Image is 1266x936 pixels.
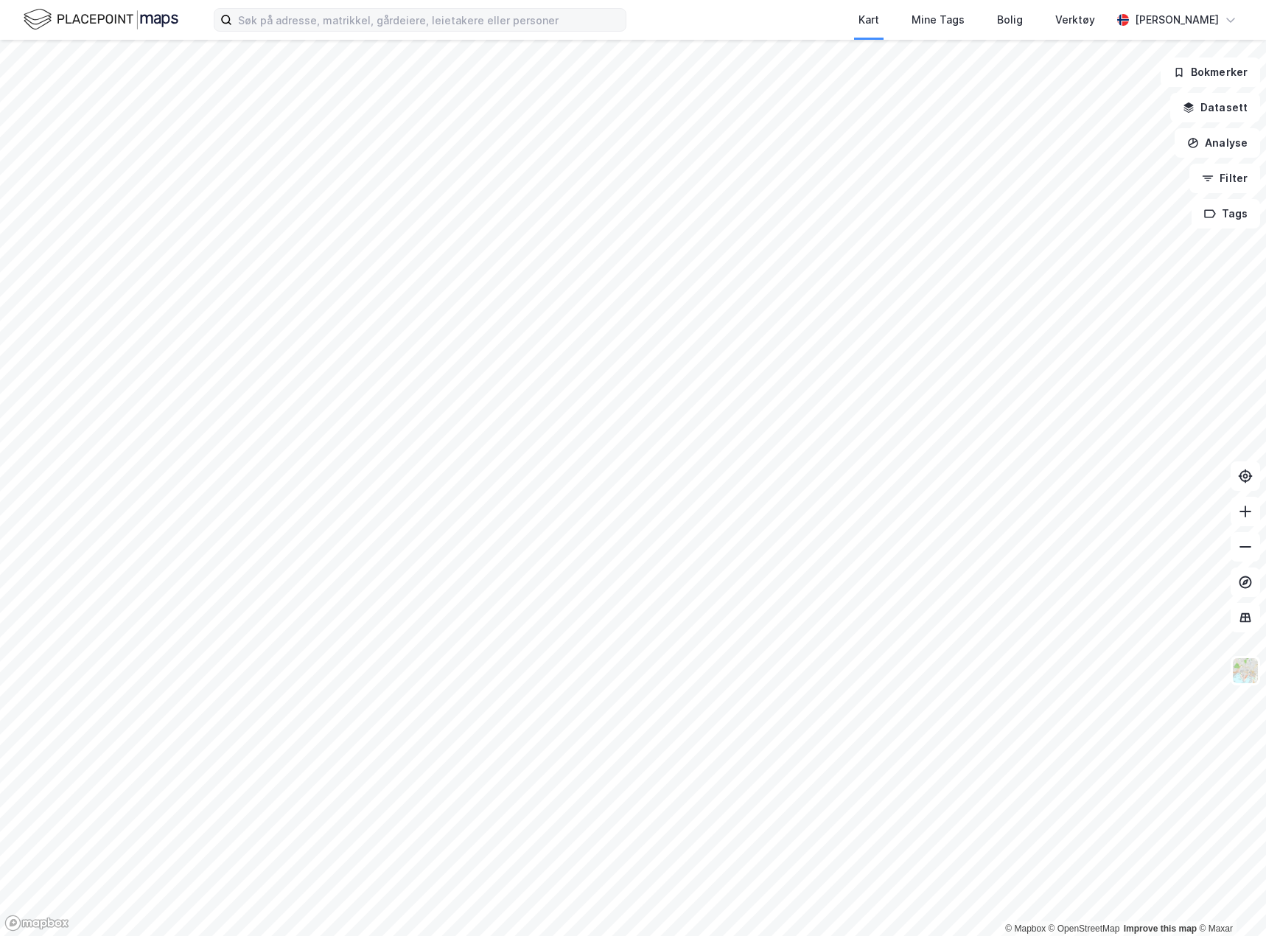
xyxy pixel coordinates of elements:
div: Verktøy [1055,11,1095,29]
div: [PERSON_NAME] [1135,11,1219,29]
img: logo.f888ab2527a4732fd821a326f86c7f29.svg [24,7,178,32]
div: Mine Tags [912,11,965,29]
iframe: Chat Widget [1192,865,1266,936]
input: Søk på adresse, matrikkel, gårdeiere, leietakere eller personer [232,9,626,31]
div: Kontrollprogram for chat [1192,865,1266,936]
div: Kart [858,11,879,29]
div: Bolig [997,11,1023,29]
